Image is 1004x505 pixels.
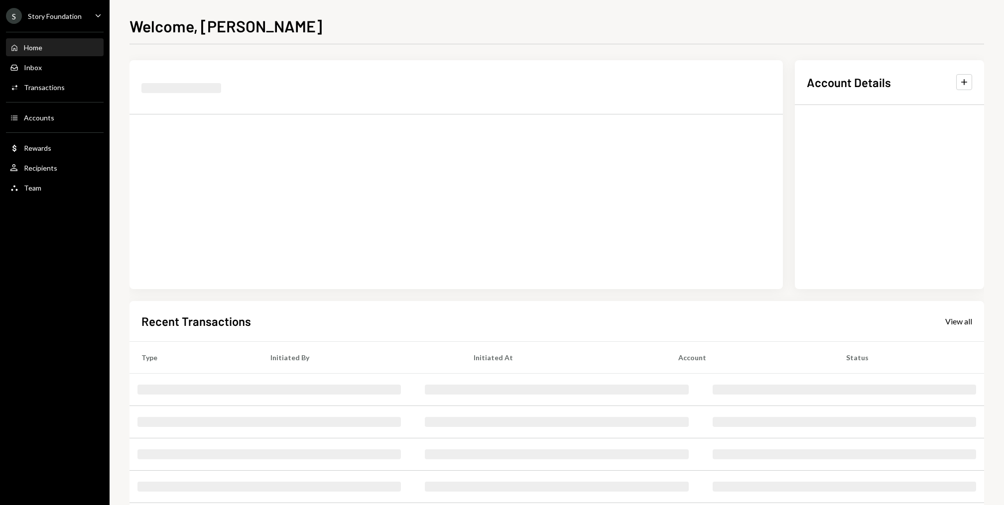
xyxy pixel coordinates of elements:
div: S [6,8,22,24]
h1: Welcome, [PERSON_NAME] [129,16,322,36]
th: Account [666,341,834,373]
th: Type [129,341,258,373]
h2: Recent Transactions [141,313,251,329]
a: View all [945,315,972,326]
div: Transactions [24,83,65,92]
a: Recipients [6,159,104,177]
div: Team [24,184,41,192]
th: Status [834,341,984,373]
a: Accounts [6,108,104,126]
h2: Account Details [807,74,891,91]
a: Team [6,179,104,197]
th: Initiated At [462,341,666,373]
th: Initiated By [258,341,462,373]
div: Story Foundation [28,12,82,20]
div: Recipients [24,164,57,172]
div: Home [24,43,42,52]
a: Home [6,38,104,56]
div: Rewards [24,144,51,152]
div: Inbox [24,63,42,72]
a: Rewards [6,139,104,157]
div: Accounts [24,113,54,122]
a: Inbox [6,58,104,76]
div: View all [945,316,972,326]
a: Transactions [6,78,104,96]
